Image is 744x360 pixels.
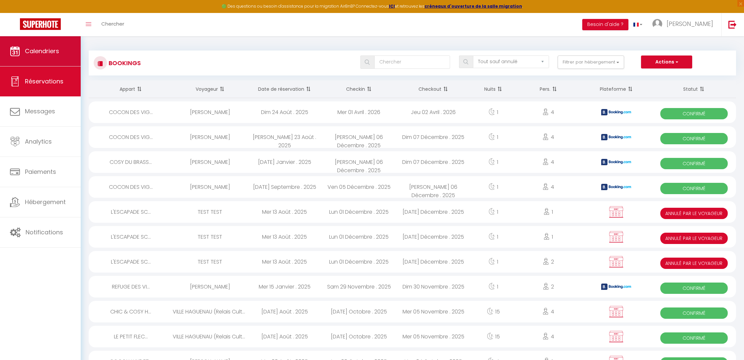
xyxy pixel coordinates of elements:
[322,80,396,98] th: Sort by checkin
[667,20,713,28] span: [PERSON_NAME]
[471,80,516,98] th: Sort by nights
[25,77,63,85] span: Réservations
[20,18,61,30] img: Super Booking
[396,80,471,98] th: Sort by checkout
[173,80,247,98] th: Sort by guest
[374,56,450,69] input: Chercher
[652,19,662,29] img: ...
[247,80,322,98] th: Sort by booking date
[89,80,173,98] th: Sort by rentals
[25,137,52,146] span: Analytics
[641,56,692,69] button: Actions
[25,198,66,206] span: Hébergement
[5,3,25,23] button: Ouvrir le widget de chat LiveChat
[652,80,736,98] th: Sort by status
[647,13,721,36] a: ... [PERSON_NAME]
[389,3,395,9] a: ICI
[26,228,63,236] span: Notifications
[558,56,624,69] button: Filtrer par hébergement
[96,13,129,36] a: Chercher
[516,80,581,98] th: Sort by people
[424,3,522,9] a: créneaux d'ouverture de la salle migration
[101,20,124,27] span: Chercher
[728,20,737,29] img: logout
[25,107,55,115] span: Messages
[582,19,628,30] button: Besoin d'aide ?
[716,330,739,355] iframe: Chat
[581,80,652,98] th: Sort by channel
[25,47,59,55] span: Calendriers
[107,56,141,70] h3: Bookings
[25,168,56,176] span: Paiements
